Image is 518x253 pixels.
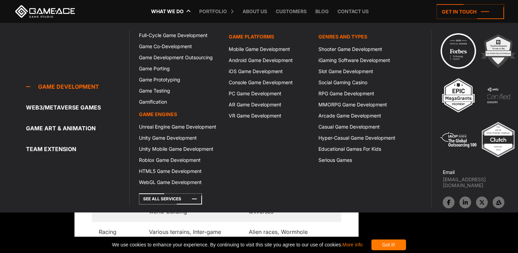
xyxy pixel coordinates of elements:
[26,80,129,94] a: Game development
[314,132,404,143] a: Hyper-Casual Game Development
[135,30,225,41] a: Full-Cycle Game Development
[439,121,477,159] img: 5
[479,121,517,159] img: Top ar vr development company gaming 2025 game ace
[314,155,404,166] a: Serious Games
[26,101,129,114] a: Web3/Metaverse Games
[135,41,225,52] a: Game Co-Development
[225,55,314,66] a: Android Game Development
[225,30,314,44] a: Game platforms
[225,44,314,55] a: Mobile Game Development
[135,96,225,107] a: Gamification
[371,239,406,250] div: Got it!
[26,121,129,135] a: Game Art & Animation
[135,132,225,143] a: Unity Game Development
[139,193,202,204] a: See All Services
[480,76,518,114] img: 4
[439,76,477,114] img: 3
[142,222,242,252] td: Various terrains, Inter-game races
[225,99,314,110] a: AR Game Development
[135,74,225,85] a: Game Prototyping
[225,77,314,88] a: Console Game Development
[135,143,225,155] a: Unity Mobile Game Development
[314,99,404,110] a: MMORPG Game Development
[225,66,314,77] a: iOS Game Development
[443,176,518,188] a: [EMAIL_ADDRESS][DOMAIN_NAME]
[314,121,404,132] a: Casual Game Development
[225,88,314,99] a: PC Game Development
[342,242,362,247] a: More info
[314,143,404,155] a: Educational Games For Kids
[135,166,225,177] a: HTML5 Game Development
[26,142,129,156] a: Team Extension
[135,52,225,63] a: Game Development Outsourcing
[92,222,142,252] td: Racing Games
[314,88,404,99] a: RPG Game Development
[314,66,404,77] a: Slot Game Development
[479,32,517,70] img: 2
[225,110,314,121] a: VR Game Development
[135,107,225,121] a: Game Engines
[135,63,225,74] a: Game Porting
[135,121,225,132] a: Unreal Engine Game Development
[112,239,362,250] span: We use cookies to enhance your experience. By continuing to visit this site you agree to our use ...
[314,77,404,88] a: Social Gaming Casino
[135,155,225,166] a: Roblox Game Development
[443,169,455,175] strong: Email
[135,85,225,96] a: Game Testing
[314,44,404,55] a: Shooter Game Development
[314,55,404,66] a: iGaming Software Development
[314,110,404,121] a: Arcade Game Development
[242,222,342,252] td: Alien races, Wormhole competitions
[439,32,477,70] img: Technology council badge program ace 2025 game ace
[314,30,404,44] a: Genres and Types
[437,4,504,19] a: Get in touch
[135,177,225,188] a: WebGL Game Development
